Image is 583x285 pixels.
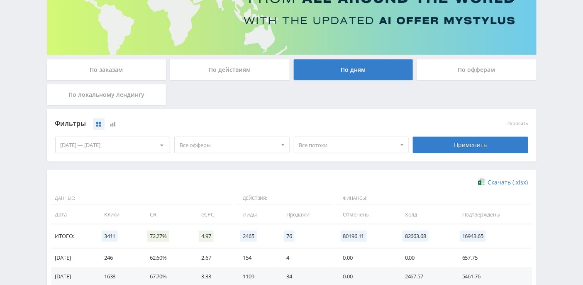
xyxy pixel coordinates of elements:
td: Подтверждены [454,205,532,224]
div: По локальному лендингу [47,84,166,105]
td: Итого: [51,224,96,248]
button: сбросить [508,121,528,126]
td: Продажи [278,205,335,224]
td: Клики [96,205,141,224]
td: Дата [51,205,96,224]
td: Отменены [335,205,397,224]
span: Финансы: [337,192,530,206]
span: 4.97 [199,231,213,242]
span: 80196.11 [341,231,367,242]
span: 16943.65 [460,231,486,242]
div: По действиям [170,59,290,80]
div: По дням [294,59,413,80]
span: Все офферы [180,137,277,153]
span: 76 [284,231,295,242]
td: 2.67 [193,248,234,267]
td: eCPC [193,205,234,224]
div: Фильтры [55,118,409,130]
div: [DATE] — [DATE] [56,137,170,153]
span: Данные: [51,192,233,206]
span: 82663.68 [402,231,429,242]
span: Все потоки [299,137,396,153]
span: 3411 [102,231,118,242]
td: 0.00 [397,248,454,267]
td: 62.60% [141,248,193,267]
span: Действия: [237,192,332,206]
td: CR [141,205,193,224]
td: 657.75 [454,248,532,267]
a: Скачать (.xlsx) [478,178,528,187]
td: 0.00 [335,248,397,267]
img: xlsx [478,178,485,186]
div: По заказам [47,59,166,80]
span: 2465 [240,231,256,242]
td: 154 [234,248,278,267]
td: 246 [96,248,141,267]
td: 4 [278,248,335,267]
span: Скачать (.xlsx) [488,179,528,186]
span: 72.27% [147,231,169,242]
td: [DATE] [51,248,96,267]
div: По офферам [417,59,537,80]
div: Применить [413,137,528,153]
td: Лиды [234,205,278,224]
td: Холд [397,205,454,224]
